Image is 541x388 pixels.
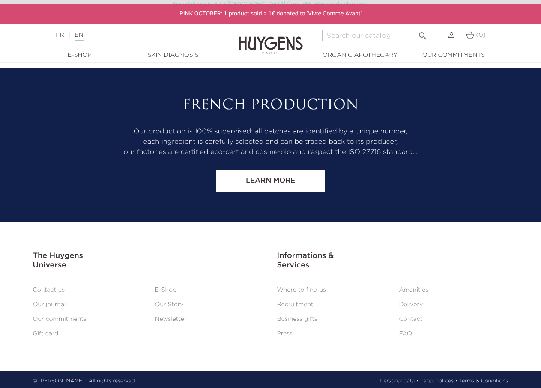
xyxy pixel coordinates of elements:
a: Legal notices • [420,377,457,385]
a: Gift card [33,331,59,337]
a: Our commitments [411,51,496,60]
a: Terms & Conditions [459,377,508,385]
p: © [PERSON_NAME] . All rights reserved [33,377,135,385]
h3: Informations & Services [277,252,508,270]
h3: The Huygens Universe [33,252,264,270]
a: E-Shop [155,287,177,293]
a: Contact [399,316,423,322]
p: our factories are certified eco-cert and cosme-bio and respect the ISO 27716 standard… [33,147,508,157]
a: Amenities [399,287,429,293]
p: each ingredient is carefully selected and can be traced back to its producer, [33,137,508,147]
a: Where to find us [277,287,326,293]
a: Skin Diagnosis [130,51,216,60]
i:  [418,28,428,39]
a: Delivery [399,302,423,308]
a: Contact us [33,287,65,293]
a: Learn more [216,170,325,192]
a: Our commitments [33,316,87,322]
img: Huygens [239,23,303,56]
a: Our Story [155,302,184,308]
a: Newsletter [155,316,187,322]
a: FAQ [399,331,412,337]
a: Press [277,331,293,337]
a: E-Shop [37,51,123,60]
a: Recruitment [277,302,314,308]
h2: French production [33,98,508,114]
input: Search [322,30,431,41]
div: | [51,30,219,40]
a: Our journal [33,302,66,308]
button:  [415,27,430,39]
p: Our production is 100% supervised: all batches are identified by a unique number, [33,127,508,137]
span: (0) [476,32,486,38]
a: Business gifts [277,316,317,322]
a: Organic Apothecary [317,51,403,60]
a: Personal data • [380,377,419,385]
a: EN [75,32,83,41]
a: FR [56,32,64,38]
